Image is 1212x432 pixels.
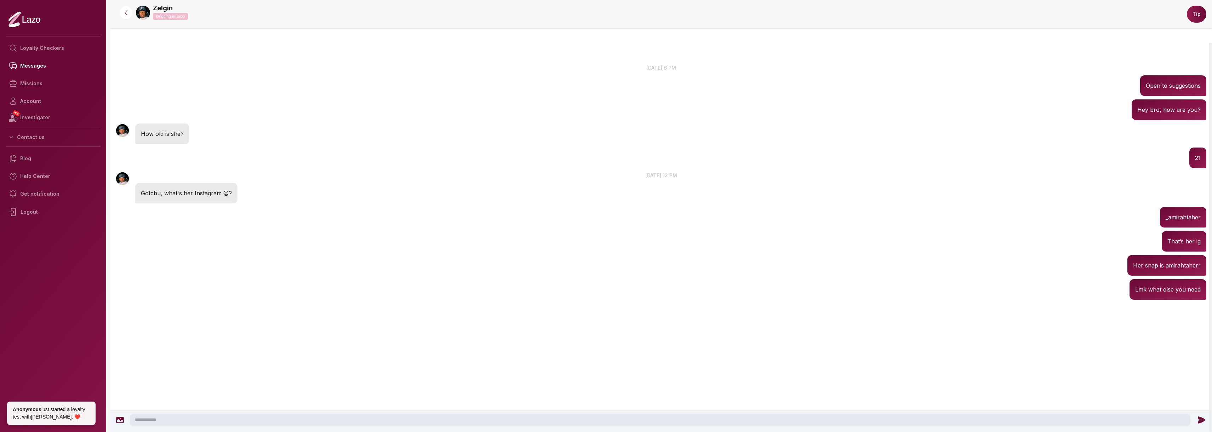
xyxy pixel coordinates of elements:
p: Gotchu, what's her Instagram @? [141,189,232,198]
p: How old is she? [141,129,184,138]
p: [DATE] 6 pm [110,64,1212,71]
p: Hey bro, how are you? [1137,105,1201,114]
p: 21 [1195,153,1201,162]
a: Account [6,92,101,110]
button: Tip [1187,6,1206,23]
img: 0365254a-6e5b-4f55-9cb8-430b5b64b39c [136,6,150,20]
p: Her snap is amirahtaherr [1133,261,1201,270]
img: User avatar [116,124,129,137]
a: Zelgin [153,3,173,13]
p: That’s her ig [1167,237,1201,246]
p: [DATE] 12 pm [110,172,1212,179]
button: Contact us [6,131,101,144]
a: Get notification [6,185,101,203]
a: Loyalty Checkers [6,39,101,57]
a: Messages [6,57,101,75]
a: Help Center [6,167,101,185]
a: Blog [6,150,101,167]
p: Open to suggestions [1146,81,1201,90]
p: Ongoing mission [153,13,188,20]
a: Missions [6,75,101,92]
p: _amirahtaher [1166,213,1201,222]
a: NEWInvestigator [6,110,101,125]
div: Logout [6,203,101,221]
span: NEW [12,110,20,117]
p: Lmk what else you need [1135,285,1201,294]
